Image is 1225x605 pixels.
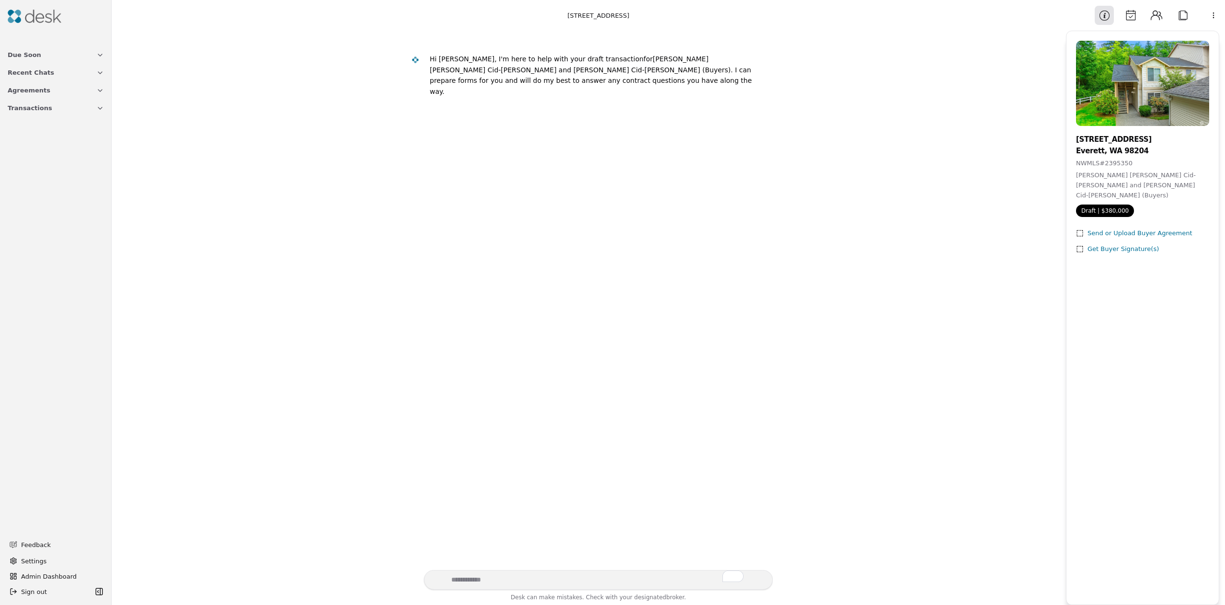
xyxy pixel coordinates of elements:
[6,553,106,569] button: Settings
[21,556,46,566] span: Settings
[1076,171,1196,199] span: [PERSON_NAME] [PERSON_NAME] Cid-[PERSON_NAME] and [PERSON_NAME] Cid-[PERSON_NAME] (Buyers)
[1076,134,1209,145] div: [STREET_ADDRESS]
[8,103,52,113] span: Transactions
[430,55,643,63] div: Hi [PERSON_NAME], I'm here to help with your draft transaction
[4,536,104,553] button: Feedback
[6,569,106,584] button: Admin Dashboard
[430,54,765,97] div: [PERSON_NAME] [PERSON_NAME] Cid-[PERSON_NAME] and [PERSON_NAME] Cid-[PERSON_NAME] (Buyers)
[21,540,98,550] span: Feedback
[1076,41,1209,126] img: Property
[1088,228,1192,239] div: Send or Upload Buyer Agreement
[430,66,752,95] div: . I can prepare forms for you and will do my best to answer any contract questions you have along...
[424,593,773,605] div: Desk can make mistakes. Check with your broker.
[1076,205,1134,217] span: Draft | $380,000
[634,594,666,601] span: designated
[8,10,61,23] img: Desk
[1076,145,1209,157] div: Everett, WA 98204
[1088,244,1159,254] div: Get Buyer Signature(s)
[643,55,653,63] div: for
[21,571,102,582] span: Admin Dashboard
[1076,228,1192,239] button: Send or Upload Buyer Agreement
[2,64,110,81] button: Recent Chats
[8,85,50,95] span: Agreements
[2,81,110,99] button: Agreements
[412,56,420,64] img: Desk
[2,46,110,64] button: Due Soon
[8,50,41,60] span: Due Soon
[1076,159,1209,169] div: NWMLS # 2395350
[21,587,47,597] span: Sign out
[2,99,110,117] button: Transactions
[6,584,92,599] button: Sign out
[8,68,54,78] span: Recent Chats
[568,11,630,21] div: [STREET_ADDRESS]
[424,570,773,590] textarea: To enrich screen reader interactions, please activate Accessibility in Grammarly extension settings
